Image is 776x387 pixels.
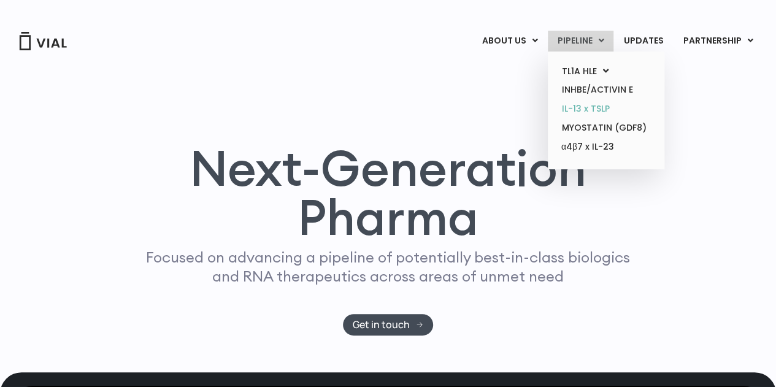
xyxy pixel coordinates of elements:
[472,31,547,52] a: ABOUT USMenu Toggle
[141,248,636,286] p: Focused on advancing a pipeline of potentially best-in-class biologics and RNA therapeutics acros...
[674,31,763,52] a: PARTNERSHIPMenu Toggle
[123,144,654,242] h1: Next-Generation Pharma
[343,314,433,335] a: Get in touch
[552,118,659,137] a: MYOSTATIN (GDF8)
[552,99,659,118] a: IL-13 x TSLP
[552,80,659,99] a: INHBE/ACTIVIN E
[614,31,673,52] a: UPDATES
[548,31,613,52] a: PIPELINEMenu Toggle
[353,320,410,329] span: Get in touch
[18,32,67,50] img: Vial Logo
[552,62,659,81] a: TL1A HLEMenu Toggle
[552,137,659,157] a: α4β7 x IL-23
